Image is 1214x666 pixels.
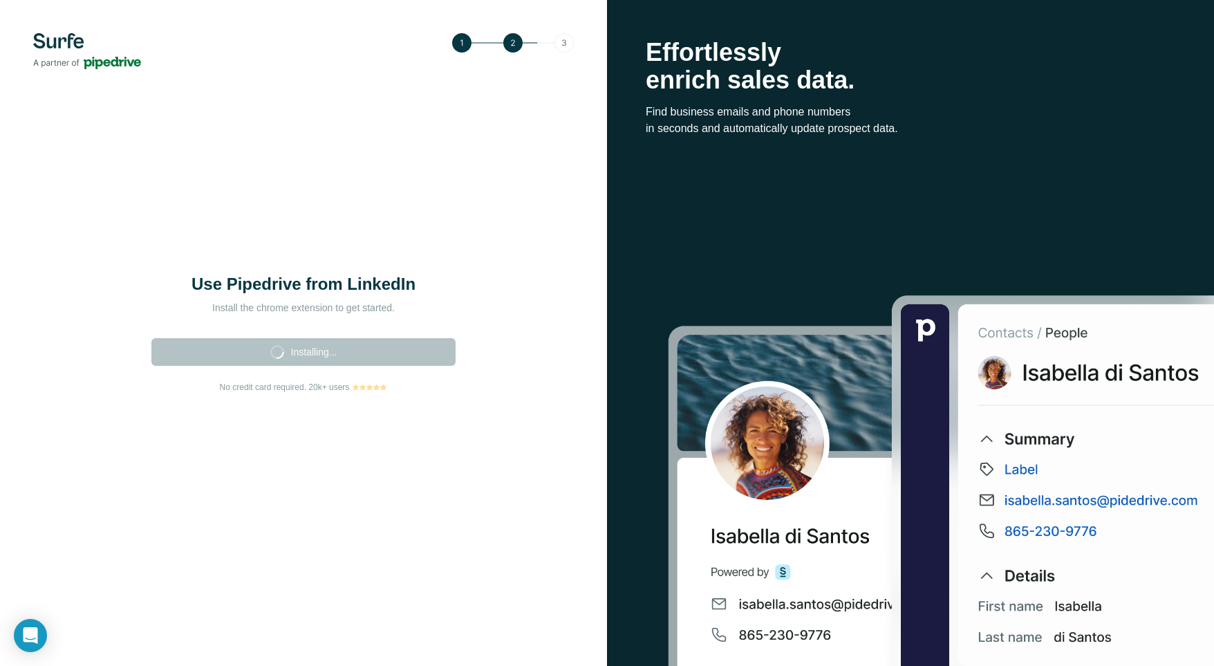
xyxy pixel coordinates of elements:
img: Surfe's logo [33,33,141,69]
p: Find business emails and phone numbers [646,104,1175,120]
img: Step 2 [452,33,574,53]
span: No credit card required. 20k+ users [220,381,350,394]
h1: Use Pipedrive from LinkedIn [165,273,442,295]
img: Surfe Stock Photo - Selling good vibes [668,293,1214,666]
div: Open Intercom Messenger [14,619,47,652]
p: Effortlessly [646,39,1175,66]
p: enrich sales data. [646,66,1175,94]
p: Install the chrome extension to get started. [165,301,442,315]
p: in seconds and automatically update prospect data. [646,120,1175,137]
